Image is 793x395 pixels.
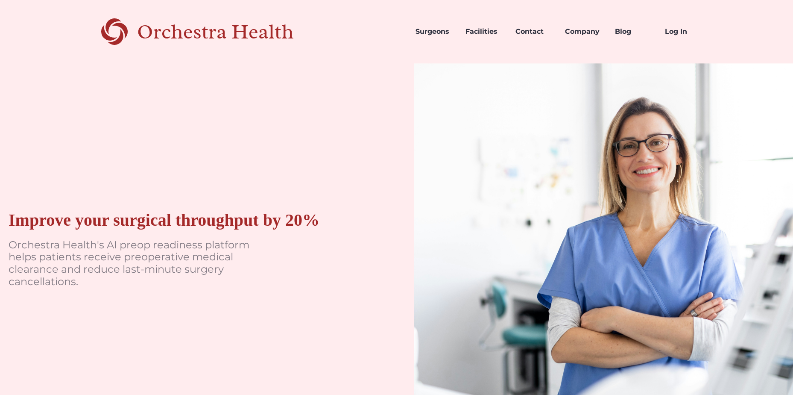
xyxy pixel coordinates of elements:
[9,239,265,288] p: Orchestra Health's AI preop readiness platform helps patients receive preoperative medical cleara...
[85,17,324,46] a: home
[409,17,459,46] a: Surgeons
[509,17,559,46] a: Contact
[137,23,324,41] div: Orchestra Health
[658,17,708,46] a: Log In
[9,210,319,230] div: Improve your surgical throughput by 20%
[608,17,658,46] a: Blog
[558,17,608,46] a: Company
[459,17,509,46] a: Facilities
